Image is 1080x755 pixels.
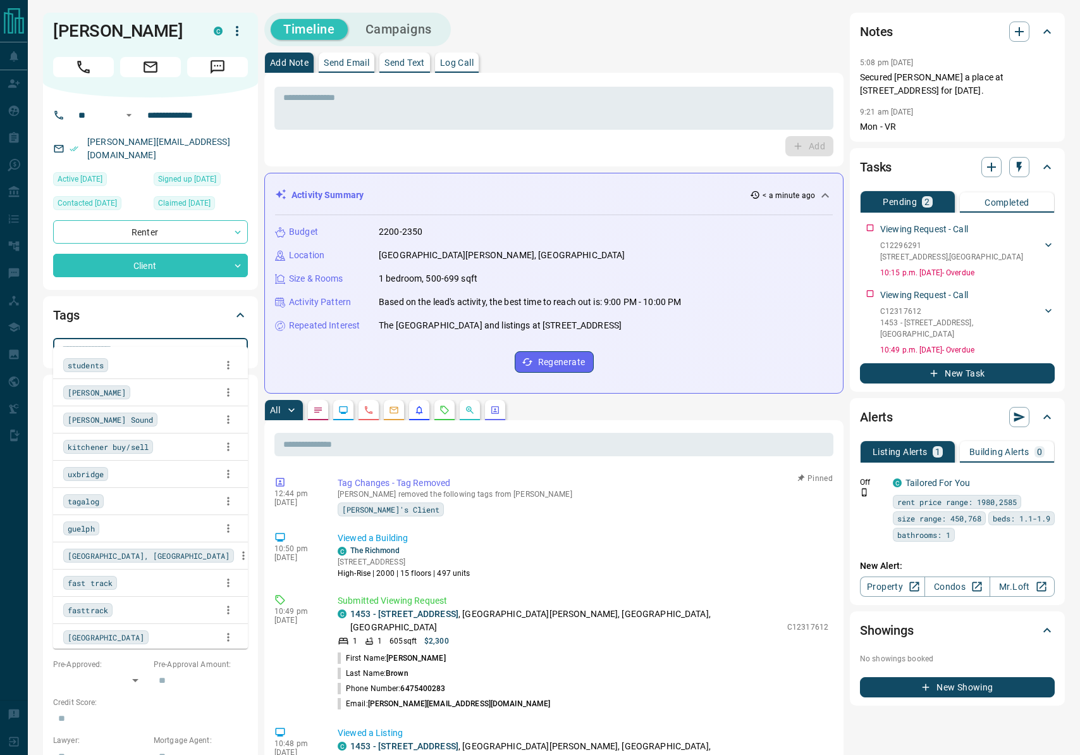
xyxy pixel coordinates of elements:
[860,488,869,497] svg: Push Notification Only
[993,512,1050,525] span: beds: 1.1-1.9
[68,386,126,399] span: [PERSON_NAME]
[289,225,318,239] p: Budget
[353,19,445,40] button: Campaigns
[68,468,104,480] span: uxbridge
[880,240,1023,251] p: C12296291
[439,405,450,415] svg: Requests
[342,503,439,516] span: [PERSON_NAME]'s Client
[384,58,425,67] p: Send Text
[883,197,917,206] p: Pending
[873,447,928,456] p: Listing Alerts
[860,653,1055,665] p: No showings booked
[880,289,968,302] p: Viewing Request - Call
[58,173,102,185] span: Active [DATE]
[274,489,319,498] p: 12:44 pm
[880,344,1055,356] p: 10:49 p.m. [DATE] - Overdue
[121,108,137,123] button: Open
[364,405,374,415] svg: Calls
[860,58,914,67] p: 5:08 pm [DATE]
[350,546,400,555] a: The Richmond
[379,249,625,262] p: [GEOGRAPHIC_DATA][PERSON_NAME], [GEOGRAPHIC_DATA]
[924,577,990,597] a: Condos
[893,478,902,487] div: condos.ca
[860,477,885,488] p: Off
[860,157,892,177] h2: Tasks
[68,604,108,616] span: fasttrack
[490,405,500,415] svg: Agent Actions
[880,306,1042,317] p: C12317612
[379,319,622,332] p: The [GEOGRAPHIC_DATA] and listings at [STREET_ADDRESS]
[390,635,417,647] p: 605 sqft
[880,223,968,236] p: Viewing Request - Call
[53,196,147,214] div: Mon Jan 22 2024
[969,447,1029,456] p: Building Alerts
[214,27,223,35] div: condos.ca
[338,477,828,490] p: Tag Changes - Tag Removed
[68,549,230,562] span: [GEOGRAPHIC_DATA], [GEOGRAPHIC_DATA]
[270,406,280,415] p: All
[338,609,347,618] div: condos.ca
[324,58,369,67] p: Send Email
[338,532,828,545] p: Viewed a Building
[350,609,458,619] a: 1453 - [STREET_ADDRESS]
[53,220,248,244] div: Renter
[379,225,422,239] p: 2200-2350
[386,669,408,678] span: Brown
[338,556,470,568] p: [STREET_ADDRESS]
[353,635,357,647] p: 1
[158,173,216,185] span: Signed up [DATE]
[368,699,551,708] span: [PERSON_NAME][EMAIL_ADDRESS][DOMAIN_NAME]
[985,198,1029,207] p: Completed
[860,120,1055,134] p: Mon - VR
[68,522,95,535] span: guelph
[53,57,114,77] span: Call
[289,319,360,332] p: Repeated Interest
[274,739,319,748] p: 10:48 pm
[53,254,248,277] div: Client
[275,184,833,207] div: Activity Summary< a minute ago
[154,659,248,670] p: Pre-Approval Amount:
[68,495,99,508] span: tagalog
[414,405,424,415] svg: Listing Alerts
[389,405,399,415] svg: Emails
[87,137,230,160] a: [PERSON_NAME][EMAIL_ADDRESS][DOMAIN_NAME]
[880,237,1055,265] div: C12296291[STREET_ADDRESS],[GEOGRAPHIC_DATA]
[860,407,893,427] h2: Alerts
[787,621,828,633] p: C12317612
[53,735,147,746] p: Lawyer:
[274,544,319,553] p: 10:50 pm
[350,608,781,634] p: , [GEOGRAPHIC_DATA][PERSON_NAME], [GEOGRAPHIC_DATA], [GEOGRAPHIC_DATA]
[797,473,833,484] button: Pinned
[905,478,970,488] a: Tailored For You
[338,668,408,679] p: Last Name:
[274,607,319,616] p: 10:49 pm
[154,172,248,190] div: Mon Nov 27 2023
[338,683,446,694] p: Phone Number:
[338,594,828,608] p: Submitted Viewing Request
[424,635,449,647] p: $2,300
[289,272,343,285] p: Size & Rooms
[53,659,147,670] p: Pre-Approved:
[860,108,914,116] p: 9:21 am [DATE]
[274,616,319,625] p: [DATE]
[338,727,828,740] p: Viewed a Listing
[880,317,1042,340] p: 1453 - [STREET_ADDRESS] , [GEOGRAPHIC_DATA]
[379,296,681,309] p: Based on the lead's activity, the best time to reach out is: 9:00 PM - 10:00 PM
[274,498,319,507] p: [DATE]
[386,654,445,663] span: [PERSON_NAME]
[313,405,323,415] svg: Notes
[58,197,117,209] span: Contacted [DATE]
[860,363,1055,384] button: New Task
[880,267,1055,278] p: 10:15 p.m. [DATE] - Overdue
[158,197,211,209] span: Claimed [DATE]
[379,272,477,285] p: 1 bedroom, 500-699 sqft
[120,57,181,77] span: Email
[400,684,445,693] span: 6475400283
[291,189,364,202] p: Activity Summary
[350,741,458,751] a: 1453 - [STREET_ADDRESS]
[860,71,1055,97] p: Secured [PERSON_NAME] a place at [STREET_ADDRESS] for [DATE].
[187,57,248,77] span: Message
[338,547,347,556] div: condos.ca
[880,251,1023,263] p: [STREET_ADDRESS] , [GEOGRAPHIC_DATA]
[289,249,324,262] p: Location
